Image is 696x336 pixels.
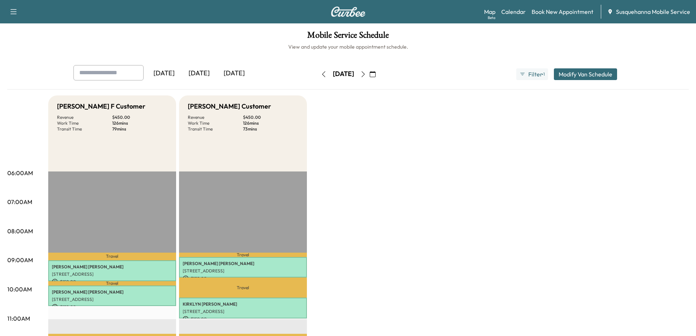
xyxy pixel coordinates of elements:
p: Transit Time [188,126,243,132]
p: 126 mins [243,120,298,126]
p: $ 150.00 [183,275,303,282]
p: Travel [48,253,176,261]
p: [STREET_ADDRESS] [52,297,172,302]
p: [PERSON_NAME] [PERSON_NAME] [183,261,303,267]
p: $ 150.00 [52,279,172,285]
span: Susquehanna Mobile Service [616,7,690,16]
h6: View and update your mobile appointment schedule. [7,43,689,50]
p: [STREET_ADDRESS] [52,271,172,277]
p: 79 mins [112,126,167,132]
a: Book New Appointment [532,7,593,16]
div: [DATE] [147,65,182,82]
p: 73 mins [243,126,298,132]
p: $ 150.00 [52,304,172,310]
h5: [PERSON_NAME] F Customer [57,101,145,112]
p: [PERSON_NAME] [PERSON_NAME] [52,264,172,270]
div: [DATE] [182,65,217,82]
div: Beta [488,15,495,20]
p: 06:00AM [7,169,33,177]
p: 07:00AM [7,197,32,206]
a: Calendar [501,7,526,16]
p: Travel [179,278,307,298]
h5: [PERSON_NAME] Customer [188,101,271,112]
p: Travel [179,253,307,257]
span: 1 [543,71,545,77]
p: 09:00AM [7,256,33,264]
span: ● [541,72,543,76]
p: 126 mins [112,120,167,126]
span: Filter [528,70,541,79]
p: $ 450.00 [243,114,298,120]
img: Curbee Logo [331,7,366,17]
a: MapBeta [484,7,495,16]
p: 11:00AM [7,314,30,323]
button: Filter●1 [516,68,548,80]
p: 08:00AM [7,227,33,235]
p: [STREET_ADDRESS] [183,309,303,314]
div: [DATE] [333,69,354,79]
h1: Mobile Service Schedule [7,31,689,43]
p: Revenue [57,114,112,120]
p: Revenue [188,114,243,120]
p: [PERSON_NAME] [PERSON_NAME] [52,289,172,295]
p: Work Time [188,120,243,126]
p: Work Time [57,120,112,126]
p: Transit Time [57,126,112,132]
p: $ 150.00 [183,316,303,322]
p: Travel [48,281,176,286]
p: KIRKLYN [PERSON_NAME] [183,301,303,307]
p: $ 450.00 [112,114,167,120]
p: 10:00AM [7,285,32,294]
p: [STREET_ADDRESS] [183,268,303,274]
button: Modify Van Schedule [554,68,617,80]
div: [DATE] [217,65,252,82]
